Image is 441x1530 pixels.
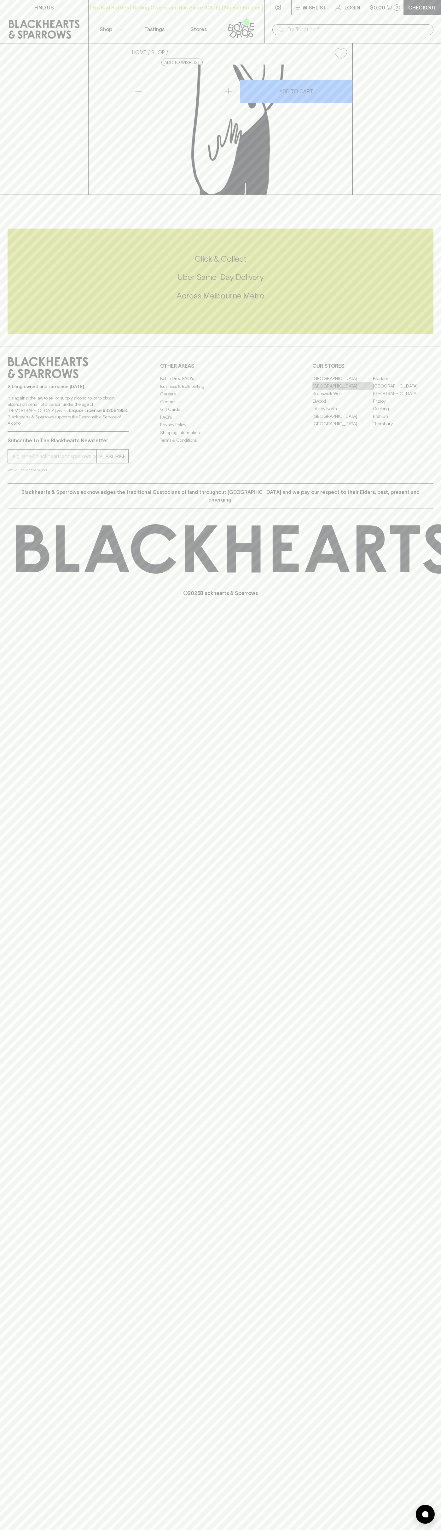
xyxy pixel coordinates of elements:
p: SUBSCRIBE [99,453,126,460]
button: Shop [89,15,133,43]
button: ADD TO CART [240,80,353,103]
a: Privacy Policy [160,421,281,429]
p: Login [345,4,360,11]
a: [GEOGRAPHIC_DATA] [312,375,373,382]
p: Blackhearts & Sparrows acknowledges the traditional Custodians of land throughout [GEOGRAPHIC_DAT... [12,488,429,503]
a: Careers [160,390,281,398]
h5: Uber Same-Day Delivery [8,272,433,282]
a: Geelong [373,405,433,412]
p: OUR STORES [312,362,433,370]
a: [GEOGRAPHIC_DATA] [373,382,433,390]
a: Brunswick West [312,390,373,397]
p: FIND US [34,4,54,11]
a: Thornbury [373,420,433,428]
a: [GEOGRAPHIC_DATA] [312,382,373,390]
p: It is against the law to sell or supply alcohol to, or to obtain alcohol on behalf of a person un... [8,395,129,426]
p: Wishlist [303,4,327,11]
p: Stores [190,25,207,33]
p: We will never spam you [8,467,129,473]
a: Fitzroy North [312,405,373,412]
p: 0 [396,6,398,9]
input: e.g. jane@blackheartsandsparrows.com.au [13,451,96,462]
a: Prahran [373,412,433,420]
p: Tastings [144,25,165,33]
button: Add to wishlist [161,59,203,66]
p: Shop [100,25,112,33]
div: Call to action block [8,229,433,334]
strong: Liquor License #32064953 [69,408,127,413]
p: ADD TO CART [279,88,313,95]
p: Subscribe to The Blackhearts Newsletter [8,437,129,444]
p: OTHER AREAS [160,362,281,370]
a: SHOP [151,49,165,55]
a: Fitzroy [373,397,433,405]
a: Elwood [312,397,373,405]
img: bubble-icon [422,1511,428,1517]
p: Checkout [408,4,437,11]
a: Business & Bulk Gifting [160,382,281,390]
a: Stores [177,15,221,43]
a: Braddon [373,375,433,382]
button: Add to wishlist [332,46,350,62]
a: HOME [132,49,147,55]
a: [GEOGRAPHIC_DATA] [373,390,433,397]
img: Gweilo Apricot Sundae Sour 440ml [127,65,352,195]
a: Terms & Conditions [160,437,281,444]
a: Bottle Drop FAQ's [160,375,281,382]
input: Try "Pinot noir" [287,25,428,35]
a: [GEOGRAPHIC_DATA] [312,420,373,428]
a: Shipping Information [160,429,281,436]
button: SUBSCRIBE [97,450,128,463]
a: FAQ's [160,413,281,421]
a: Tastings [132,15,177,43]
h5: Across Melbourne Metro [8,291,433,301]
a: [GEOGRAPHIC_DATA] [312,412,373,420]
p: $0.00 [370,4,385,11]
a: Contact Us [160,398,281,405]
a: Gift Cards [160,406,281,413]
p: Sibling owned and run since [DATE] [8,383,129,390]
h5: Click & Collect [8,254,433,264]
